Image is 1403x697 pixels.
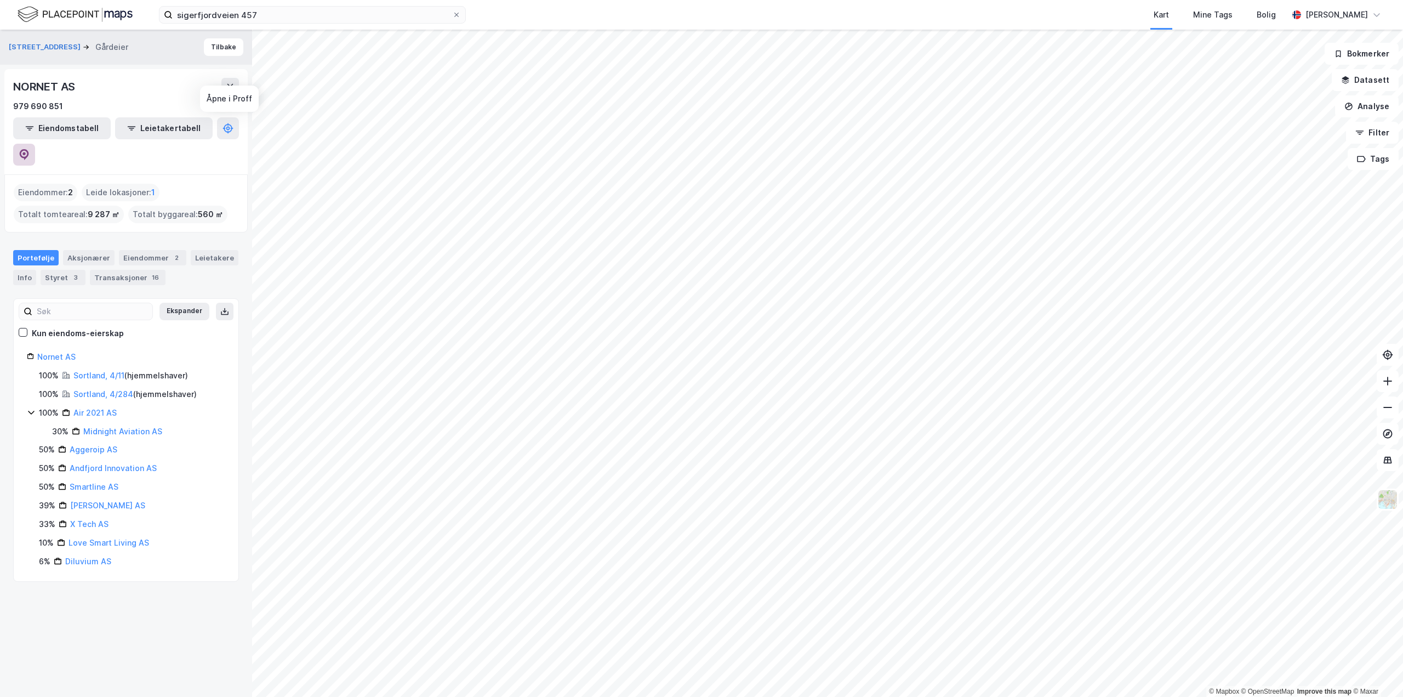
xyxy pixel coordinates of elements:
[82,184,159,201] div: Leide lokasjoner :
[191,250,238,265] div: Leietakere
[150,272,161,283] div: 16
[171,252,182,263] div: 2
[173,7,452,23] input: Søk på adresse, matrikkel, gårdeiere, leietakere eller personer
[63,250,115,265] div: Aksjonærer
[83,427,162,436] a: Midnight Aviation AS
[39,555,50,568] div: 6%
[73,389,133,399] a: Sortland, 4/284
[151,186,155,199] span: 1
[73,388,197,401] div: ( hjemmelshaver )
[13,270,36,285] div: Info
[70,445,117,454] a: Aggeroip AS
[37,352,76,361] a: Nornet AS
[70,272,81,283] div: 3
[1209,688,1239,695] a: Mapbox
[9,42,83,53] button: [STREET_ADDRESS]
[70,501,145,510] a: [PERSON_NAME] AS
[88,208,119,221] span: 9 287 ㎡
[204,38,243,56] button: Tilbake
[13,78,77,95] div: NORNET AS
[39,388,59,401] div: 100%
[39,443,55,456] div: 50%
[70,463,157,473] a: Andfjord Innovation AS
[13,250,59,265] div: Portefølje
[1377,489,1398,510] img: Z
[95,41,128,54] div: Gårdeier
[1348,148,1399,170] button: Tags
[90,270,166,285] div: Transaksjoner
[1335,95,1399,117] button: Analyse
[73,408,117,417] a: Air 2021 AS
[73,371,124,380] a: Sortland, 4/11
[159,303,209,320] button: Ekspander
[39,462,55,475] div: 50%
[14,184,77,201] div: Eiendommer :
[39,406,59,420] div: 100%
[18,5,133,24] img: logo.f888ab2527a4732fd821a326f86c7f29.svg
[14,206,124,223] div: Totalt tomteareal :
[65,557,111,566] a: Diluvium AS
[1348,644,1403,697] div: Kontrollprogram for chat
[41,270,85,285] div: Styret
[1348,644,1403,697] iframe: Chat Widget
[13,100,63,113] div: 979 690 851
[1193,8,1233,21] div: Mine Tags
[39,536,54,549] div: 10%
[70,482,118,491] a: Smartline AS
[1332,69,1399,91] button: Datasett
[68,186,73,199] span: 2
[1241,688,1294,695] a: OpenStreetMap
[198,208,223,221] span: 560 ㎡
[1325,43,1399,65] button: Bokmerker
[119,250,186,265] div: Eiendommer
[1305,8,1368,21] div: [PERSON_NAME]
[128,206,227,223] div: Totalt byggareal :
[52,425,69,438] div: 30%
[39,480,55,494] div: 50%
[1297,688,1351,695] a: Improve this map
[39,499,55,512] div: 39%
[73,369,188,382] div: ( hjemmelshaver )
[1154,8,1169,21] div: Kart
[1346,122,1399,144] button: Filter
[32,327,124,340] div: Kun eiendoms-eierskap
[13,117,111,139] button: Eiendomstabell
[1257,8,1276,21] div: Bolig
[32,303,152,320] input: Søk
[39,369,59,382] div: 100%
[69,538,149,547] a: Love Smart Living AS
[70,519,109,529] a: X Tech AS
[39,518,55,531] div: 33%
[115,117,213,139] button: Leietakertabell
